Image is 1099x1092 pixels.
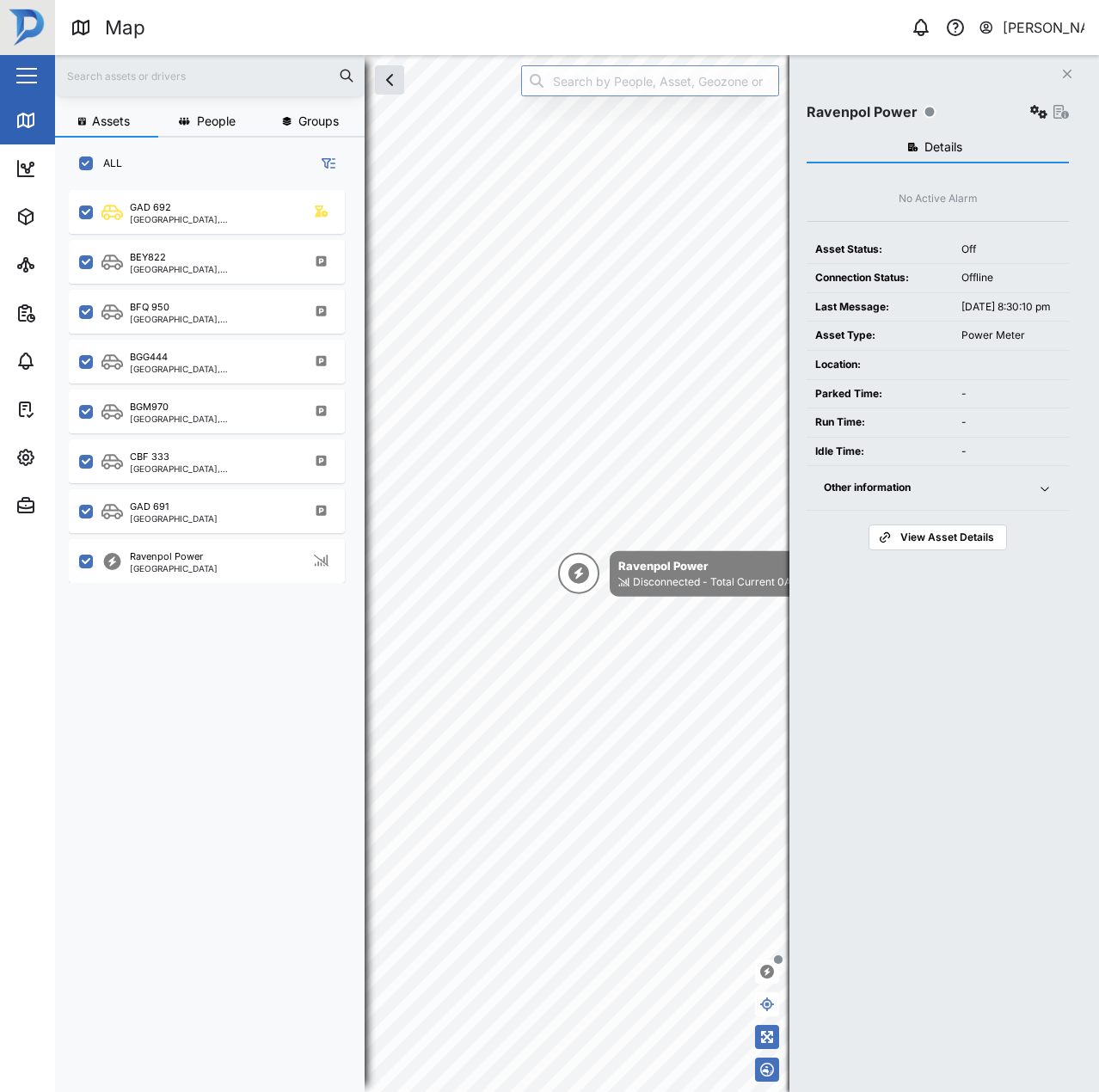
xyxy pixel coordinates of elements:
div: [GEOGRAPHIC_DATA], [GEOGRAPHIC_DATA] [130,464,294,473]
div: Admin [45,496,95,515]
div: Sites [45,255,86,274]
div: No Active Alarm [899,191,978,207]
div: Parked Time: [815,386,944,402]
div: Assets [45,207,98,226]
button: Other information [807,466,1069,510]
div: BEY822 [130,250,166,265]
div: Power Meter [961,328,1060,344]
div: Location: [815,357,944,373]
span: Assets [92,115,130,127]
div: [GEOGRAPHIC_DATA], [GEOGRAPHIC_DATA] [130,414,294,423]
div: Map [45,111,83,130]
div: [GEOGRAPHIC_DATA] [130,514,218,523]
div: [GEOGRAPHIC_DATA], [GEOGRAPHIC_DATA] [130,315,294,323]
span: People [197,115,236,127]
img: Main Logo [9,9,46,46]
label: ALL [93,156,122,170]
div: Off [961,242,1060,258]
canvas: Map [55,55,1099,1092]
div: Ravenpol Power [807,101,918,123]
div: Map marker [558,551,800,597]
div: [GEOGRAPHIC_DATA], [GEOGRAPHIC_DATA] [130,365,294,373]
a: View Asset Details [869,525,1006,550]
div: BGG444 [130,350,168,365]
span: Groups [298,115,339,127]
div: Disconnected - Total Current 0A [633,574,791,591]
div: grid [69,184,364,1078]
div: Ravenpol Power [618,557,791,574]
div: GAD 691 [130,500,169,514]
div: Offline [961,270,1060,286]
span: Details [924,141,962,153]
div: Ravenpol Power [130,549,203,564]
div: Dashboard [45,159,122,178]
div: Reports [45,304,103,322]
div: Alarms [45,352,98,371]
div: Run Time: [815,414,944,431]
div: - [961,444,1060,460]
div: Connection Status: [815,270,944,286]
input: Search assets or drivers [65,63,354,89]
div: - [961,386,1060,402]
div: Map [105,13,145,43]
div: Tasks [45,400,92,419]
div: [GEOGRAPHIC_DATA] [130,564,218,573]
div: Asset Status: [815,242,944,258]
div: GAD 692 [130,200,171,215]
div: [DATE] 8:30:10 pm [961,299,1060,316]
div: BGM970 [130,400,169,414]
div: Other information [824,480,1017,496]
div: - [961,414,1060,431]
div: Settings [45,448,106,467]
div: CBF 333 [130,450,169,464]
div: Asset Type: [815,328,944,344]
div: [GEOGRAPHIC_DATA], [GEOGRAPHIC_DATA] [130,215,294,224]
span: View Asset Details [900,525,994,549]
div: [GEOGRAPHIC_DATA], [GEOGRAPHIC_DATA] [130,265,294,273]
div: Last Message: [815,299,944,316]
input: Search by People, Asset, Geozone or Place [521,65,779,96]
button: [PERSON_NAME] [978,15,1085,40]
div: [PERSON_NAME] [1003,17,1085,39]
div: BFQ 950 [130,300,169,315]
div: Idle Time: [815,444,944,460]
